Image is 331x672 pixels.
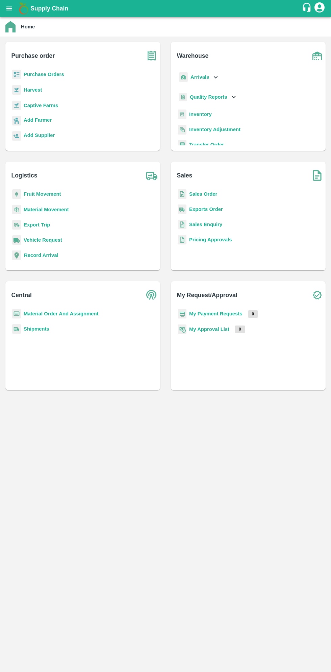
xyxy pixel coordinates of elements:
img: sales [178,189,186,199]
a: Sales Enquiry [189,222,222,227]
img: sales [178,235,186,245]
a: Vehicle Request [24,237,62,243]
button: open drawer [1,1,17,16]
a: Exports Order [189,207,223,212]
img: shipments [178,205,186,214]
img: delivery [12,220,21,230]
img: recordArrival [12,250,21,260]
a: Add Supplier [24,131,55,141]
img: fruit [12,189,21,199]
b: Central [11,290,32,300]
img: shipments [12,324,21,334]
a: Sales Order [189,191,217,197]
b: Arrivals [190,74,209,80]
a: Purchase Orders [24,72,64,77]
a: Fruit Movement [24,191,61,197]
img: home [5,21,16,32]
img: truck [143,167,160,184]
img: logo [17,2,30,15]
img: payment [178,309,186,319]
img: farmer [12,116,21,126]
a: Pricing Approvals [189,237,232,242]
img: inventory [178,125,186,135]
a: Record Arrival [24,253,58,258]
div: customer-support [302,2,313,15]
b: Quality Reports [190,94,227,100]
b: Purchase order [11,51,55,61]
img: whInventory [178,110,186,119]
img: reciept [12,70,21,79]
img: sales [178,220,186,230]
img: check [309,287,326,304]
img: soSales [309,167,326,184]
a: Material Order And Assignment [24,311,99,316]
a: Inventory Adjustment [189,127,240,132]
p: 0 [248,310,258,318]
a: Supply Chain [30,4,302,13]
div: Arrivals [178,70,220,85]
b: Warehouse [177,51,209,61]
img: harvest [12,85,21,95]
img: whArrival [179,72,188,82]
b: Add Supplier [24,133,55,138]
img: material [12,205,21,215]
p: 0 [235,326,245,333]
img: approval [178,324,186,334]
b: Sales [177,171,193,180]
img: vehicle [12,235,21,245]
b: Home [21,24,35,29]
a: Inventory [189,112,212,117]
a: Harvest [24,87,42,93]
img: qualityReport [179,93,187,101]
div: account of current user [313,1,326,16]
a: My Approval List [189,327,229,332]
a: Add Farmer [24,116,52,125]
b: Add Farmer [24,117,52,123]
a: My Payment Requests [189,311,243,316]
a: Shipments [24,326,49,332]
img: whTransfer [178,140,186,150]
b: Logistics [11,171,37,180]
img: central [143,287,160,304]
a: Export Trip [24,222,50,227]
img: purchase [143,47,160,64]
div: Quality Reports [178,90,237,104]
img: centralMaterial [12,309,21,319]
a: Captive Farms [24,103,58,108]
a: Transfer Order [189,142,224,147]
a: Material Movement [24,207,69,212]
img: harvest [12,100,21,111]
img: warehouse [309,47,326,64]
b: Supply Chain [30,5,68,12]
b: My Request/Approval [177,290,237,300]
img: supplier [12,131,21,141]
